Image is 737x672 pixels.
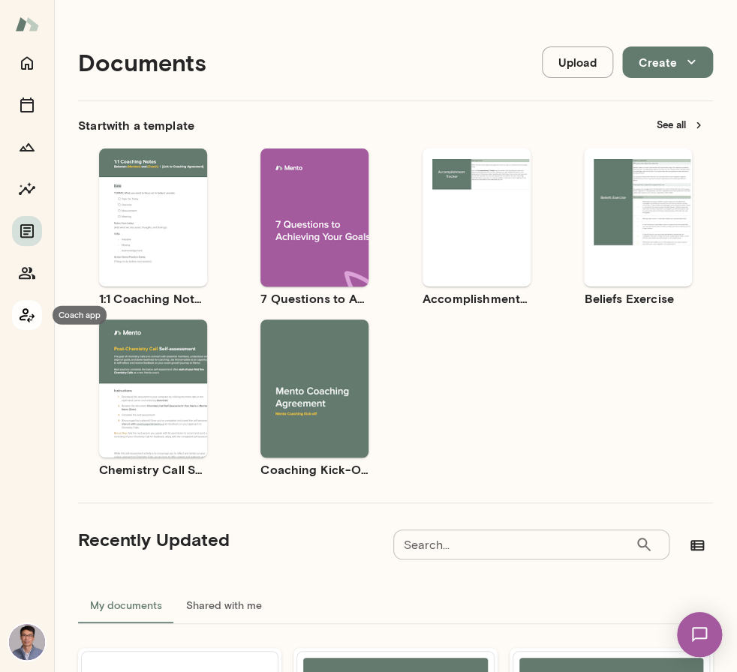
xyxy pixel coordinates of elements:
img: Victor Chan [9,624,45,660]
h6: Coaching Kick-Off | Coaching Agreement [260,460,368,478]
button: Create [622,46,713,78]
button: Growth Plan [12,132,42,162]
div: documents tabs [78,587,713,623]
h6: 1:1 Coaching Notes [99,289,207,307]
h6: Start with a template [78,116,194,134]
button: Documents [12,216,42,246]
h5: Recently Updated [78,527,230,551]
button: Home [12,48,42,78]
button: See all [648,113,713,136]
button: Insights [12,174,42,204]
div: Coach app [53,306,107,325]
h4: Documents [78,48,206,76]
h6: Chemistry Call Self-Assessment [Coaches only] [99,460,207,478]
h6: 7 Questions to Achieving Your Goals [260,289,368,307]
h6: Beliefs Exercise [584,289,692,307]
button: Upload [542,46,613,78]
button: My documents [78,587,174,623]
button: Coach app [12,300,42,330]
h6: Accomplishment Tracker [423,289,531,307]
button: Sessions [12,90,42,120]
button: Members [12,258,42,288]
button: Shared with me [174,587,274,623]
img: Mento [15,10,39,38]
